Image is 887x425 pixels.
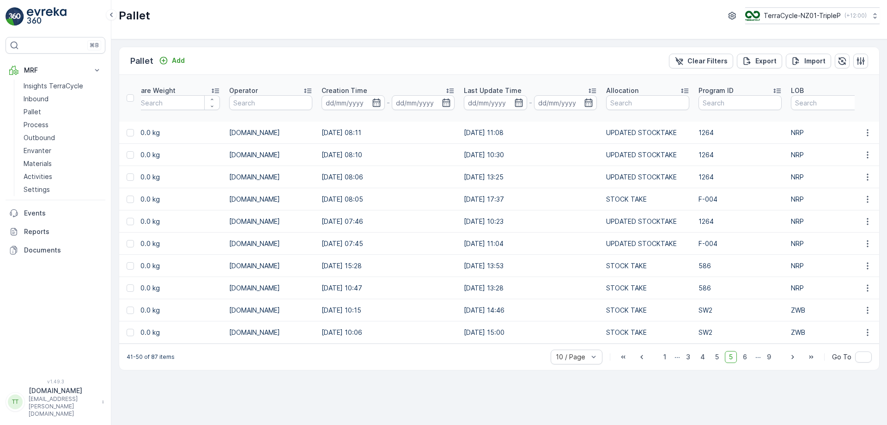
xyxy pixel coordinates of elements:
p: Allocation [606,86,638,95]
span: v 1.49.3 [6,379,105,384]
td: [DATE] 10:23 [459,210,601,233]
td: NRP [786,166,879,188]
td: ZWB [786,321,879,344]
a: Pallet [20,105,105,118]
td: [DATE] 10:47 [317,277,459,299]
td: [DATE] 11:04 [459,233,601,255]
td: UPDATED STOCKTAKE [601,210,694,233]
div: TT [8,394,23,409]
a: Outbound [20,131,105,144]
td: [DOMAIN_NAME] [225,321,317,344]
a: Insights TerraCycle [20,80,105,92]
td: [DOMAIN_NAME] [225,210,317,233]
td: [DOMAIN_NAME] [225,299,317,321]
p: LOB [791,86,804,95]
input: dd/mm/yyyy [392,95,455,110]
div: Toggle Row Selected [127,151,134,159]
td: 20.0 kg [132,210,225,233]
td: UPDATED STOCKTAKE [601,166,694,188]
td: NRP [786,255,879,277]
p: Pallet [119,8,150,23]
div: Toggle Row Selected [127,218,134,225]
td: [DATE] 14:46 [459,299,601,321]
td: SW2 [694,299,786,321]
p: Tare Weight [137,86,176,95]
td: [DATE] 08:05 [317,188,459,210]
td: [DATE] 10:06 [317,321,459,344]
td: [DATE] 08:06 [317,166,459,188]
input: Search [137,95,220,110]
p: Events [24,209,102,218]
a: Envanter [20,144,105,157]
p: Creation Time [322,86,367,95]
td: [DATE] 07:46 [317,210,459,233]
p: Pallet [24,107,41,117]
td: [DATE] 10:15 [317,299,459,321]
td: 20.0 kg [132,233,225,255]
p: - [529,97,532,108]
td: UPDATED STOCKTAKE [601,144,694,166]
input: Search [606,95,689,110]
p: Envanter [24,146,51,155]
td: [DATE] 10:30 [459,144,601,166]
td: [DATE] 08:10 [317,144,459,166]
button: Export [737,54,782,68]
input: dd/mm/yyyy [322,95,385,110]
div: Toggle Row Selected [127,129,134,136]
div: Toggle Row Selected [127,329,134,336]
div: Toggle Row Selected [127,196,134,203]
div: Toggle Row Selected [127,307,134,314]
p: [DOMAIN_NAME] [29,386,97,395]
p: Clear Filters [687,56,728,66]
p: TerraCycle-NZ01-TripleP [764,11,841,20]
a: Process [20,118,105,131]
button: Import [786,54,831,68]
a: Activities [20,170,105,183]
td: 20.0 kg [132,255,225,277]
span: 5 [725,351,737,363]
div: Toggle Row Selected [127,262,134,270]
td: [DATE] 13:53 [459,255,601,277]
td: [DOMAIN_NAME] [225,233,317,255]
input: dd/mm/yyyy [464,95,527,110]
img: logo_light-DOdMpM7g.png [27,7,67,26]
p: Add [172,56,185,65]
p: Operator [229,86,258,95]
span: 1 [659,351,670,363]
td: [DOMAIN_NAME] [225,122,317,144]
p: ⌘B [90,42,99,49]
td: [DATE] 13:25 [459,166,601,188]
p: [EMAIL_ADDRESS][PERSON_NAME][DOMAIN_NAME] [29,395,97,418]
span: Go To [832,352,851,362]
p: Insights TerraCycle [24,81,83,91]
p: Materials [24,159,52,168]
td: 20.0 kg [132,166,225,188]
p: Documents [24,246,102,255]
td: NRP [786,233,879,255]
td: 1264 [694,166,786,188]
td: [DOMAIN_NAME] [225,255,317,277]
td: 20.0 kg [132,122,225,144]
p: ( +12:00 ) [844,12,867,19]
span: 5 [711,351,723,363]
button: TerraCycle-NZ01-TripleP(+12:00) [745,7,880,24]
td: UPDATED STOCKTAKE [601,233,694,255]
td: NRP [786,122,879,144]
td: NRP [786,144,879,166]
p: Inbound [24,94,49,104]
p: Pallet [130,55,153,68]
p: Outbound [24,133,55,142]
div: Toggle Row Selected [127,240,134,247]
p: Reports [24,227,102,236]
td: 1264 [694,210,786,233]
p: Program ID [699,86,734,95]
a: Reports [6,222,105,241]
td: 586 [694,255,786,277]
div: Toggle Row Selected [127,173,134,181]
p: - [387,97,390,108]
input: Search [791,95,874,110]
td: 1264 [694,122,786,144]
p: Export [755,56,777,66]
td: [DATE] 13:28 [459,277,601,299]
input: dd/mm/yyyy [534,95,597,110]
